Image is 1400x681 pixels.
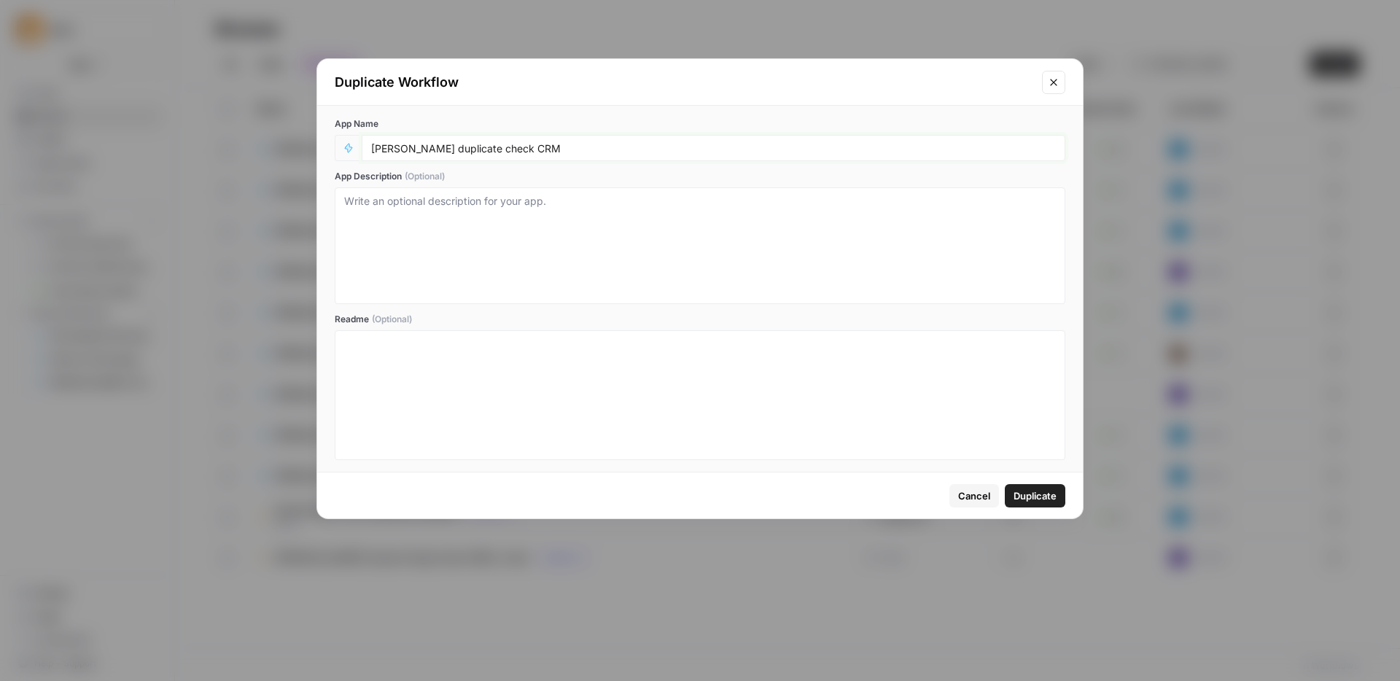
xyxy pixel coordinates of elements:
label: Readme [335,313,1065,326]
span: (Optional) [372,313,412,326]
span: Cancel [958,489,990,503]
button: Close modal [1042,71,1065,94]
label: App Description [335,170,1065,183]
span: Duplicate [1014,489,1057,503]
input: Untitled [371,141,1056,155]
span: (Optional) [405,170,445,183]
label: App Name [335,117,1065,131]
button: Cancel [949,484,999,507]
button: Duplicate [1005,484,1065,507]
div: Duplicate Workflow [335,72,1033,93]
